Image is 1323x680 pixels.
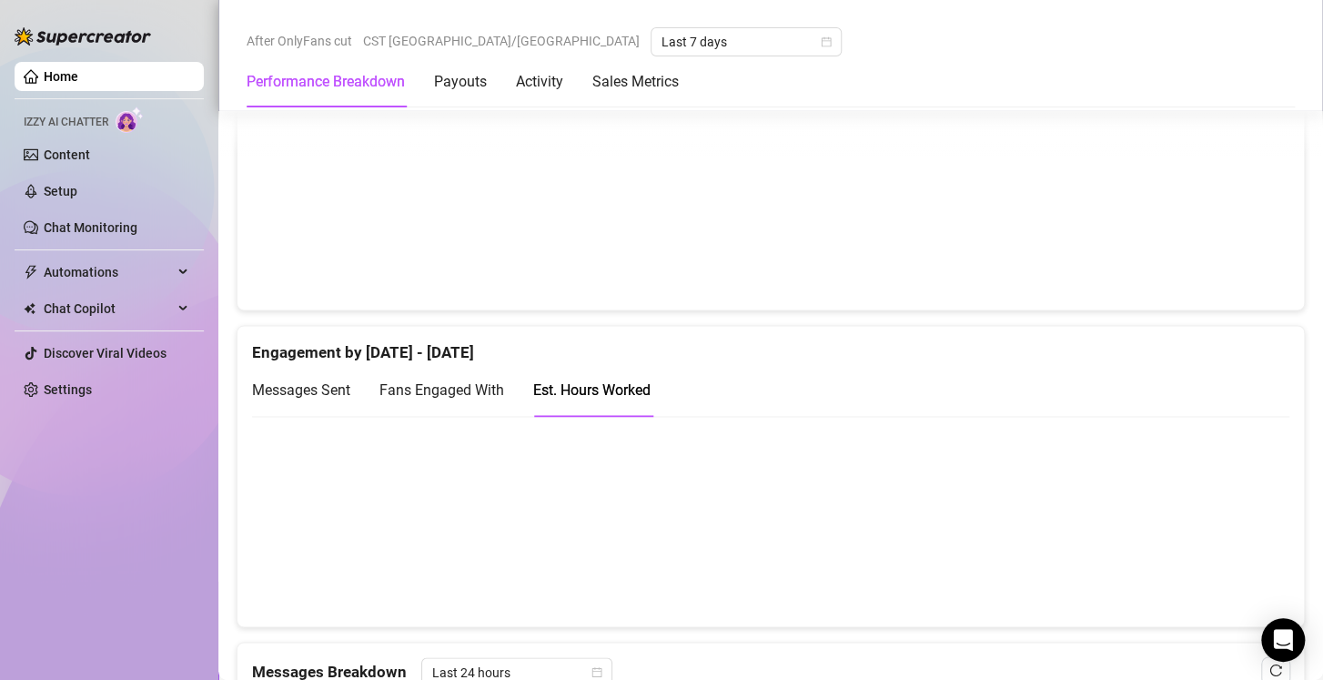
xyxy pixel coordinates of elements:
[516,71,563,93] div: Activity
[591,666,602,677] span: calendar
[44,69,78,84] a: Home
[247,27,352,55] span: After OnlyFans cut
[661,28,831,56] span: Last 7 days
[24,114,108,131] span: Izzy AI Chatter
[24,265,38,279] span: thunderbolt
[363,27,640,55] span: CST [GEOGRAPHIC_DATA]/[GEOGRAPHIC_DATA]
[821,36,832,47] span: calendar
[533,379,651,401] div: Est. Hours Worked
[15,27,151,46] img: logo-BBDzfeDw.svg
[44,258,173,287] span: Automations
[1269,664,1282,676] span: reload
[24,302,35,315] img: Chat Copilot
[44,294,173,323] span: Chat Copilot
[44,147,90,162] a: Content
[252,326,1289,365] div: Engagement by [DATE] - [DATE]
[247,71,405,93] div: Performance Breakdown
[379,381,504,399] span: Fans Engaged With
[434,71,487,93] div: Payouts
[1261,618,1305,662] div: Open Intercom Messenger
[592,71,679,93] div: Sales Metrics
[44,382,92,397] a: Settings
[252,381,350,399] span: Messages Sent
[116,107,144,133] img: AI Chatter
[44,220,137,235] a: Chat Monitoring
[44,346,167,360] a: Discover Viral Videos
[44,184,77,198] a: Setup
